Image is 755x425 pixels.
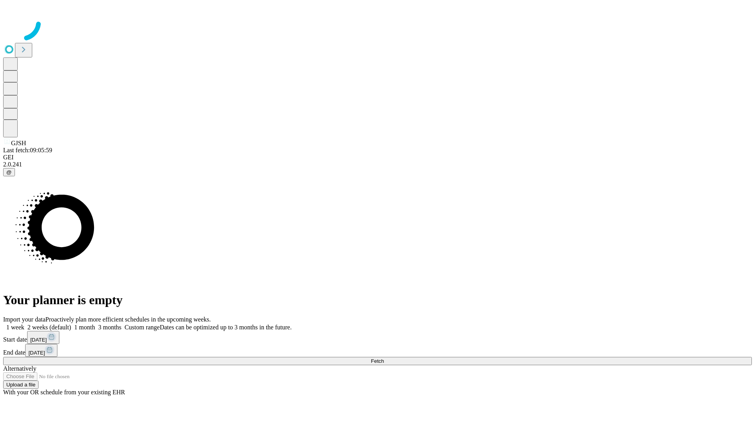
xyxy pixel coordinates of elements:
[6,324,24,331] span: 1 week
[3,344,752,357] div: End date
[125,324,160,331] span: Custom range
[3,381,39,389] button: Upload a file
[28,324,71,331] span: 2 weeks (default)
[3,389,125,395] span: With your OR schedule from your existing EHR
[6,169,12,175] span: @
[3,147,52,153] span: Last fetch: 09:05:59
[30,337,47,343] span: [DATE]
[371,358,384,364] span: Fetch
[3,154,752,161] div: GEI
[160,324,291,331] span: Dates can be optimized up to 3 months in the future.
[3,357,752,365] button: Fetch
[3,316,46,323] span: Import your data
[74,324,95,331] span: 1 month
[3,168,15,176] button: @
[3,331,752,344] div: Start date
[11,140,26,146] span: GJSH
[3,161,752,168] div: 2.0.241
[27,331,59,344] button: [DATE]
[3,293,752,307] h1: Your planner is empty
[98,324,122,331] span: 3 months
[46,316,211,323] span: Proactively plan more efficient schedules in the upcoming weeks.
[28,350,45,356] span: [DATE]
[3,365,36,372] span: Alternatively
[25,344,57,357] button: [DATE]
